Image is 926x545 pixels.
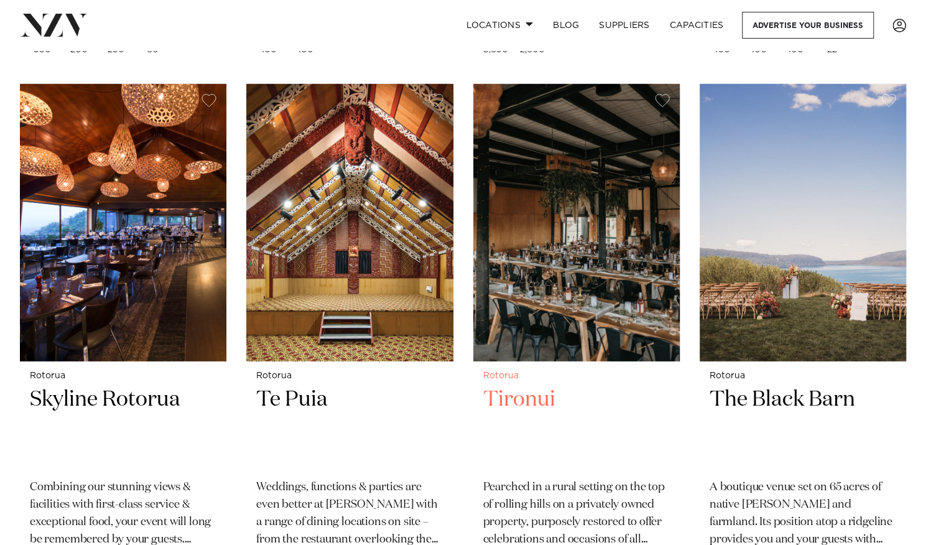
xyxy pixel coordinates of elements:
[30,386,216,470] h2: Skyline Rotorua
[483,371,670,381] small: Rotorua
[456,12,543,39] a: Locations
[20,14,88,36] img: nzv-logo.png
[543,12,589,39] a: BLOG
[660,12,734,39] a: Capacities
[589,12,659,39] a: SUPPLIERS
[710,371,896,381] small: Rotorua
[483,386,670,470] h2: Tironui
[710,386,896,470] h2: The Black Barn
[742,12,874,39] a: Advertise your business
[256,371,443,381] small: Rotorua
[256,386,443,470] h2: Te Puia
[30,371,216,381] small: Rotorua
